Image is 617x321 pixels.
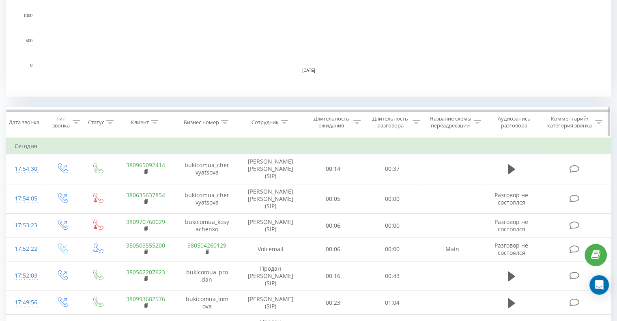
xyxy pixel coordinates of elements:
[429,115,472,129] div: Название схемы переадресации
[126,191,165,199] a: 380635637854
[238,214,304,237] td: [PERSON_NAME] (SIP)
[363,184,421,214] td: 00:00
[238,154,304,184] td: [PERSON_NAME] [PERSON_NAME] (SIP)
[363,214,421,237] td: 00:00
[15,161,36,177] div: 17:54:30
[126,241,165,249] a: 380503555200
[176,214,237,237] td: bukicomua_kosyachenko
[176,154,237,184] td: bukicomua_chervyatsova
[176,291,237,315] td: bukicomua_lomova
[238,237,304,261] td: Voicemail
[126,218,165,226] a: 380970760029
[6,138,611,154] td: Сегодня
[15,295,36,310] div: 17:49:56
[126,161,165,169] a: 380965092414
[131,119,149,126] div: Клиент
[126,268,165,276] a: 380502207623
[421,237,483,261] td: Main
[88,119,104,126] div: Статус
[184,119,219,126] div: Бизнес номер
[51,115,70,129] div: Тип звонка
[363,154,421,184] td: 00:37
[15,218,36,233] div: 17:53:23
[30,63,32,68] text: 0
[304,237,363,261] td: 00:06
[238,291,304,315] td: [PERSON_NAME] (SIP)
[15,241,36,257] div: 17:52:22
[363,237,421,261] td: 00:00
[26,39,32,43] text: 500
[494,218,528,233] span: Разговор не состоялся
[24,13,33,18] text: 1000
[304,154,363,184] td: 00:14
[304,291,363,315] td: 00:23
[370,115,411,129] div: Длительность разговора
[187,241,226,249] a: 380504260129
[304,214,363,237] td: 00:06
[490,115,538,129] div: Аудиозапись разговора
[15,268,36,284] div: 17:52:03
[15,191,36,207] div: 17:54:05
[9,119,39,126] div: Дата звонка
[238,184,304,214] td: [PERSON_NAME] [PERSON_NAME] (SIP)
[302,68,315,73] text: [DATE]
[126,295,165,303] a: 380993682576
[176,261,237,291] td: bukicomua_prodan
[494,241,528,256] span: Разговор не состоялся
[252,119,279,126] div: Сотрудник
[494,191,528,206] span: Разговор не состоялся
[304,184,363,214] td: 00:05
[363,291,421,315] td: 01:04
[238,261,304,291] td: Продан [PERSON_NAME] (SIP)
[363,261,421,291] td: 00:43
[176,184,237,214] td: bukicomua_chervyatsova
[311,115,352,129] div: Длительность ожидания
[304,261,363,291] td: 00:16
[589,275,609,295] div: Open Intercom Messenger
[546,115,593,129] div: Комментарий/категория звонка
